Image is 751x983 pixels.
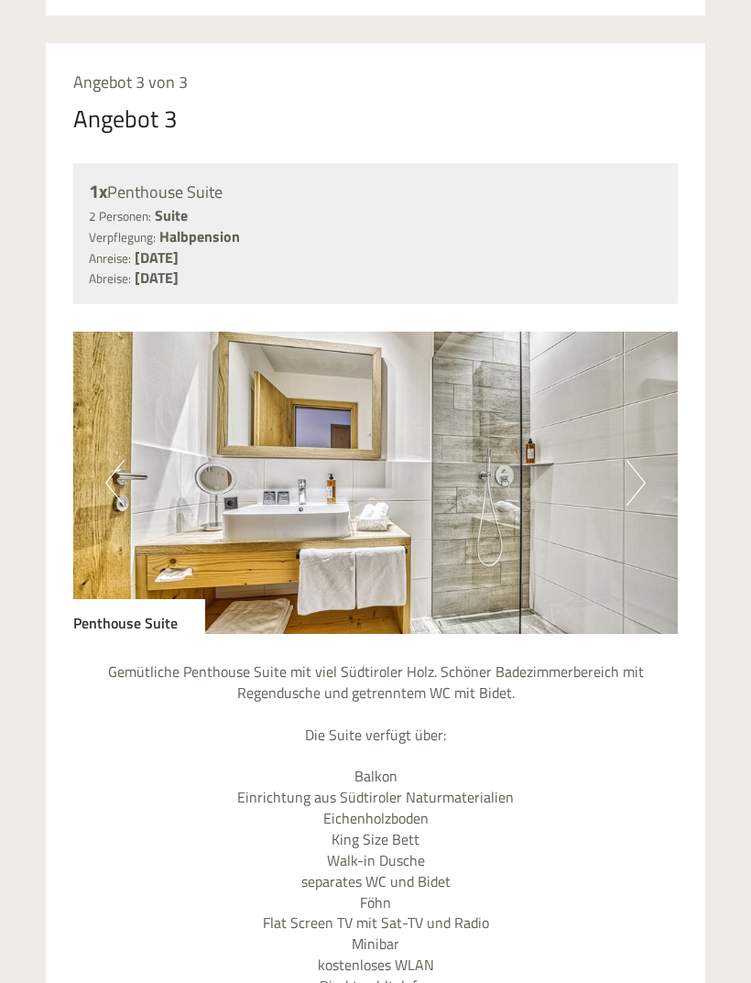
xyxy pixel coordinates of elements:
b: Halbpension [159,225,240,247]
b: Suite [155,204,188,226]
img: image [73,332,678,634]
div: Penthouse Suite [89,179,662,205]
div: Penthouse Suite [73,599,205,634]
span: Angebot 3 von 3 [73,70,188,94]
small: Abreise: [89,269,131,288]
b: [DATE] [135,246,179,268]
button: Previous [105,460,125,506]
b: [DATE] [135,267,179,289]
small: 2 Personen: [89,207,151,225]
small: Anreise: [89,249,131,268]
button: Next [626,460,646,506]
b: 1x [89,177,107,205]
div: Angebot 3 [73,102,178,136]
small: Verpflegung: [89,228,156,246]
